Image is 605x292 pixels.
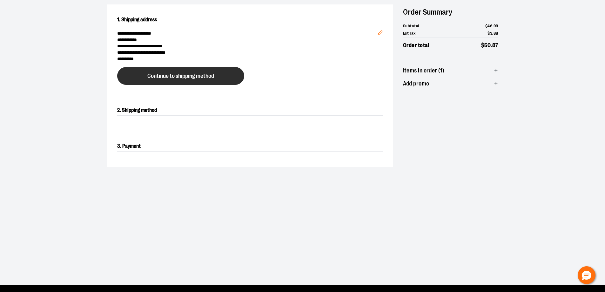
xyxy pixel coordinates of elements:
[117,105,383,116] h2: 2. Shipping method
[485,24,488,28] span: $
[117,67,244,85] button: Continue to shipping method
[403,23,419,29] span: Subtotal
[117,15,383,25] h2: 1. Shipping address
[373,20,388,42] button: Edit
[492,24,494,28] span: .
[487,24,492,28] span: 46
[494,24,498,28] span: 99
[492,31,494,36] span: .
[481,42,485,48] span: $
[403,41,429,50] span: Order total
[403,77,498,90] button: Add promo
[403,68,445,74] span: Items in order (1)
[403,81,429,87] span: Add promo
[403,30,416,37] span: Est Tax
[147,73,214,79] span: Continue to shipping method
[484,42,491,48] span: 50
[492,42,498,48] span: 87
[490,31,493,36] span: 3
[403,64,498,77] button: Items in order (1)
[403,4,498,20] h2: Order Summary
[487,31,490,36] span: $
[494,31,498,36] span: 88
[578,266,595,284] button: Hello, have a question? Let’s chat.
[117,141,383,152] h2: 3. Payment
[491,42,492,48] span: .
